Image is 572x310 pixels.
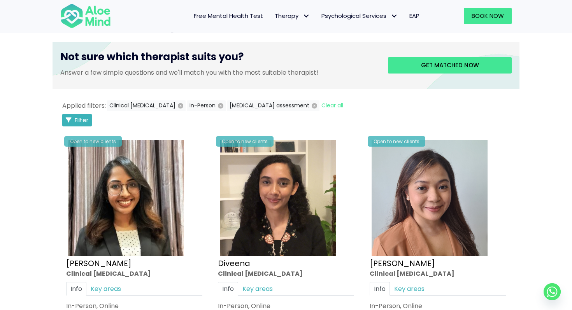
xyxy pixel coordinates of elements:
[187,100,226,111] button: In-Person
[220,140,336,256] img: IMG_1660 – Diveena Nair
[66,282,86,296] a: Info
[188,8,269,24] a: Free Mental Health Test
[107,100,186,111] button: Clinical [MEDICAL_DATA]
[390,282,429,296] a: Key areas
[121,8,425,24] nav: Menu
[75,116,88,124] span: Filter
[238,282,277,296] a: Key areas
[275,12,310,20] span: Therapy
[60,14,206,34] span: Meet Our Therapists
[68,140,184,256] img: croped-Anita_Profile-photo-300×300
[321,100,344,111] button: Clear all
[464,8,512,24] a: Book Now
[316,8,404,24] a: Psychological ServicesPsychological Services: submenu
[216,136,274,147] div: Open to new clients
[194,12,263,20] span: Free Mental Health Test
[66,269,202,278] div: Clinical [MEDICAL_DATA]
[409,12,419,20] span: EAP
[370,269,506,278] div: Clinical [MEDICAL_DATA]
[60,68,376,77] p: Answer a few simple questions and we'll match you with the most suitable therapist!
[66,258,132,269] a: [PERSON_NAME]
[321,12,398,20] span: Psychological Services
[227,100,319,111] button: [MEDICAL_DATA] assessment
[64,136,122,147] div: Open to new clients
[86,282,125,296] a: Key areas
[404,8,425,24] a: EAP
[472,12,504,20] span: Book Now
[421,61,479,69] span: Get matched now
[218,269,354,278] div: Clinical [MEDICAL_DATA]
[269,8,316,24] a: TherapyTherapy: submenu
[60,3,111,29] img: Aloe mind Logo
[388,11,400,22] span: Psychological Services: submenu
[300,11,312,22] span: Therapy: submenu
[218,258,250,269] a: Diveena
[60,50,376,68] h3: Not sure which therapist suits you?
[62,101,106,110] span: Applied filters:
[218,282,238,296] a: Info
[368,136,425,147] div: Open to new clients
[370,282,390,296] a: Info
[370,258,435,269] a: [PERSON_NAME]
[372,140,488,256] img: Hanna Clinical Psychologist
[544,283,561,300] a: Whatsapp
[62,114,92,126] button: Filter Listings
[388,57,512,74] a: Get matched now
